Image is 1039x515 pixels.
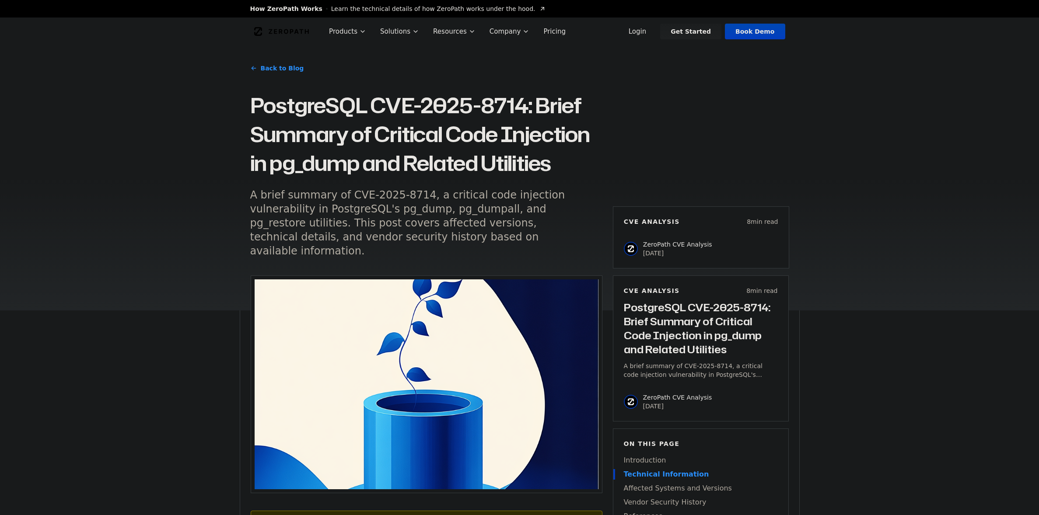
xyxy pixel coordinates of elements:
span: Learn the technical details of how ZeroPath works under the hood. [331,4,535,13]
a: How ZeroPath WorksLearn the technical details of how ZeroPath works under the hood. [250,4,546,13]
a: Introduction [624,455,778,466]
img: ZeroPath CVE Analysis [624,242,638,256]
h6: On this page [624,439,778,448]
a: Get Started [660,24,721,39]
h1: PostgreSQL CVE-2025-8714: Brief Summary of Critical Code Injection in pg_dump and Related Utilities [250,91,602,177]
a: Login [618,24,657,39]
nav: Global [240,17,800,45]
a: Affected Systems and Versions [624,483,778,494]
a: Pricing [536,17,573,45]
a: Vendor Security History [624,497,778,508]
h5: A brief summary of CVE-2025-8714, a critical code injection vulnerability in PostgreSQL's pg_dump... [250,188,586,258]
h6: CVE Analysis [624,286,680,295]
a: Technical Information [624,469,778,480]
h6: CVE Analysis [624,217,680,226]
p: [DATE] [643,402,712,411]
button: Solutions [373,17,426,45]
p: A brief summary of CVE-2025-8714, a critical code injection vulnerability in PostgreSQL's pg_dump... [624,362,778,379]
a: Book Demo [725,24,785,39]
button: Resources [426,17,483,45]
button: Company [483,17,537,45]
h3: PostgreSQL CVE-2025-8714: Brief Summary of Critical Code Injection in pg_dump and Related Utilities [624,300,778,356]
img: ZeroPath CVE Analysis [624,395,638,409]
p: 8 min read [746,286,777,295]
a: Back to Blog [250,56,304,80]
p: [DATE] [643,249,712,257]
button: Products [322,17,373,45]
img: PostgreSQL CVE-2025-8714: Brief Summary of Critical Code Injection in pg_dump and Related Utilities [255,279,598,489]
p: ZeroPath CVE Analysis [643,393,712,402]
p: ZeroPath CVE Analysis [643,240,712,249]
span: How ZeroPath Works [250,4,322,13]
p: 8 min read [747,217,778,226]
